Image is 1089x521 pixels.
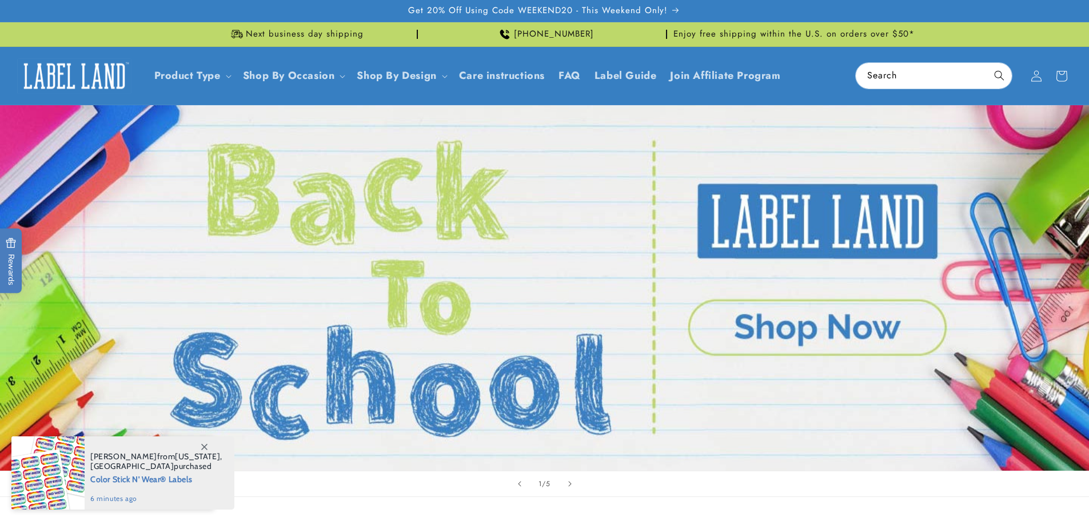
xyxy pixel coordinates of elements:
[975,472,1078,510] iframe: Gorgias live chat messenger
[588,62,664,89] a: Label Guide
[350,62,452,89] summary: Shop By Design
[673,29,915,40] span: Enjoy free shipping within the U.S. on orders over $50*
[672,22,916,46] div: Announcement
[987,63,1012,88] button: Search
[595,69,657,82] span: Label Guide
[542,478,546,490] span: /
[90,452,222,471] span: from , purchased
[357,68,436,83] a: Shop By Design
[173,22,418,46] div: Announcement
[422,22,667,46] div: Announcement
[236,62,350,89] summary: Shop By Occasion
[546,478,551,490] span: 5
[663,62,787,89] a: Join Affiliate Program
[552,62,588,89] a: FAQ
[90,451,157,462] span: [PERSON_NAME]
[559,69,581,82] span: FAQ
[514,29,594,40] span: [PHONE_NUMBER]
[175,451,220,462] span: [US_STATE]
[243,69,335,82] span: Shop By Occasion
[459,69,545,82] span: Care instructions
[670,69,780,82] span: Join Affiliate Program
[90,461,174,471] span: [GEOGRAPHIC_DATA]
[538,478,542,490] span: 1
[17,58,131,94] img: Label Land
[154,68,221,83] a: Product Type
[408,5,668,17] span: Get 20% Off Using Code WEEKEND20 - This Weekend Only!
[147,62,236,89] summary: Product Type
[452,62,552,89] a: Care instructions
[246,29,364,40] span: Next business day shipping
[6,237,17,285] span: Rewards
[507,471,532,496] button: Previous slide
[13,54,136,98] a: Label Land
[557,471,583,496] button: Next slide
